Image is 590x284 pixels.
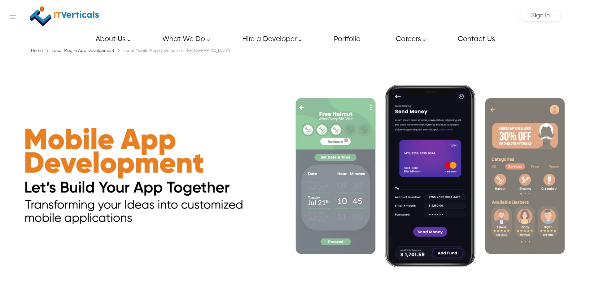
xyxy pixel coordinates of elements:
span: Sign in [531,12,550,19]
div: Local Mobile App Development [GEOGRAPHIC_DATA] [122,48,231,54]
a: Local Mobile App Development [50,49,116,53]
a: Home [29,49,44,53]
a: About Us [89,32,134,46]
img: IT Verticals Inc [30,3,99,29]
a: Careers [389,32,429,46]
a: Portfolio [327,32,367,46]
span: › [117,47,120,55]
a: Hire a Developer [235,32,305,46]
a: Sign in [531,14,550,18]
a: Contact Us [451,32,501,46]
a: What We Do [155,32,213,46]
a: IT Verticals Inc [29,3,99,29]
span: › [46,47,49,55]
